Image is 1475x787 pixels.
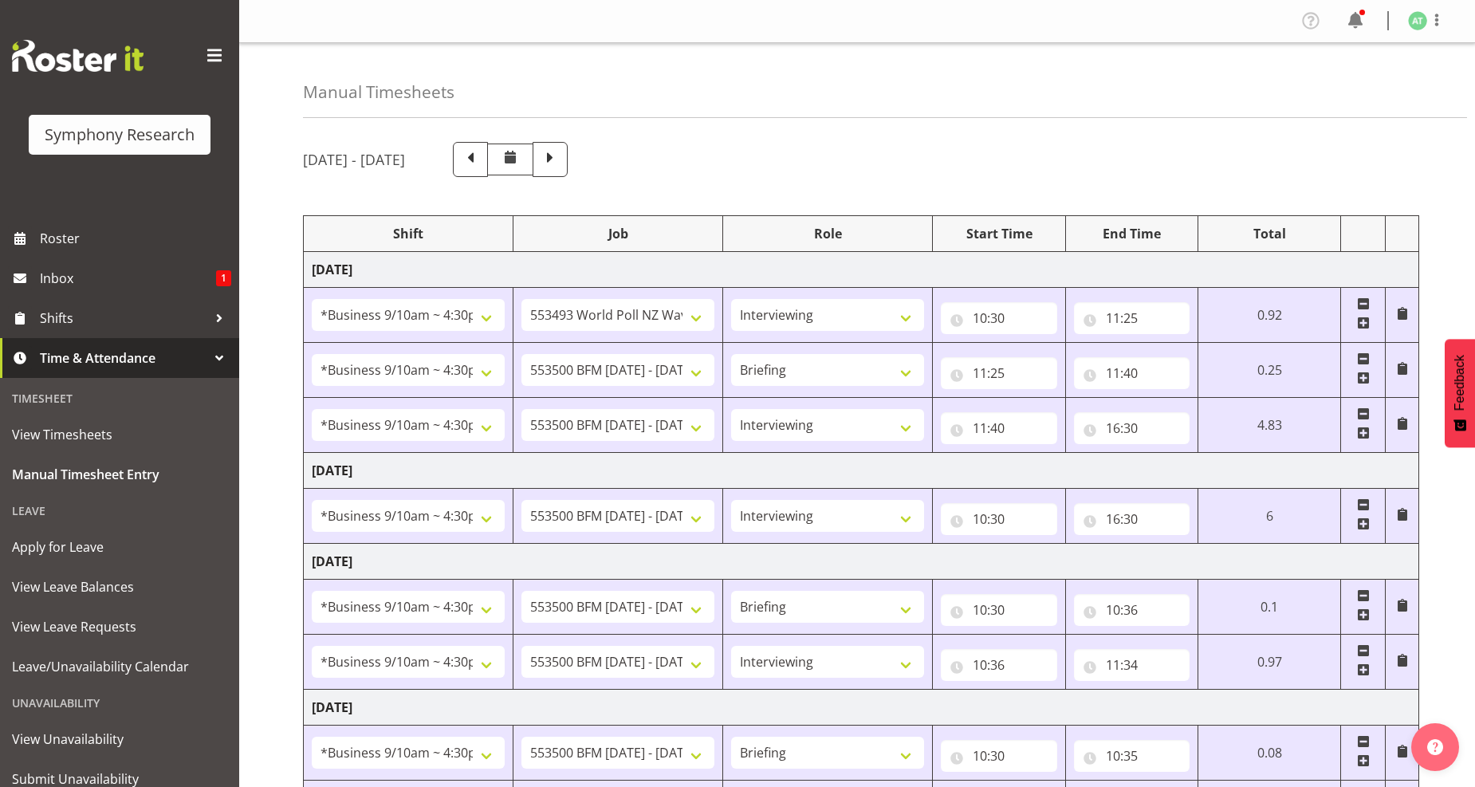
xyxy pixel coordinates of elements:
[1408,11,1427,30] img: angela-tunnicliffe1838.jpg
[40,226,231,250] span: Roster
[4,607,235,647] a: View Leave Requests
[312,224,505,243] div: Shift
[941,412,1057,444] input: Click to select...
[1074,503,1190,535] input: Click to select...
[304,453,1419,489] td: [DATE]
[1198,726,1341,781] td: 0.08
[12,655,227,679] span: Leave/Unavailability Calendar
[216,270,231,286] span: 1
[4,382,235,415] div: Timesheet
[40,266,216,290] span: Inbox
[1198,635,1341,690] td: 0.97
[304,252,1419,288] td: [DATE]
[4,687,235,719] div: Unavailability
[303,83,454,101] h4: Manual Timesheets
[941,649,1057,681] input: Click to select...
[4,567,235,607] a: View Leave Balances
[1074,302,1190,334] input: Click to select...
[941,302,1057,334] input: Click to select...
[12,727,227,751] span: View Unavailability
[941,503,1057,535] input: Click to select...
[40,346,207,370] span: Time & Attendance
[1445,339,1475,447] button: Feedback - Show survey
[4,494,235,527] div: Leave
[4,415,235,454] a: View Timesheets
[12,40,144,72] img: Rosterit website logo
[303,151,405,168] h5: [DATE] - [DATE]
[4,527,235,567] a: Apply for Leave
[40,306,207,330] span: Shifts
[1074,224,1190,243] div: End Time
[941,740,1057,772] input: Click to select...
[12,575,227,599] span: View Leave Balances
[1206,224,1332,243] div: Total
[1074,594,1190,626] input: Click to select...
[1198,343,1341,398] td: 0.25
[12,423,227,447] span: View Timesheets
[1198,398,1341,453] td: 4.83
[731,224,924,243] div: Role
[1198,580,1341,635] td: 0.1
[1074,412,1190,444] input: Click to select...
[1453,355,1467,411] span: Feedback
[304,690,1419,726] td: [DATE]
[45,123,195,147] div: Symphony Research
[941,357,1057,389] input: Click to select...
[4,647,235,687] a: Leave/Unavailability Calendar
[4,719,235,759] a: View Unavailability
[12,462,227,486] span: Manual Timesheet Entry
[4,454,235,494] a: Manual Timesheet Entry
[941,594,1057,626] input: Click to select...
[521,224,714,243] div: Job
[12,535,227,559] span: Apply for Leave
[304,544,1419,580] td: [DATE]
[1074,357,1190,389] input: Click to select...
[1427,739,1443,755] img: help-xxl-2.png
[1198,489,1341,544] td: 6
[1074,649,1190,681] input: Click to select...
[941,224,1057,243] div: Start Time
[12,615,227,639] span: View Leave Requests
[1074,740,1190,772] input: Click to select...
[1198,288,1341,343] td: 0.92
